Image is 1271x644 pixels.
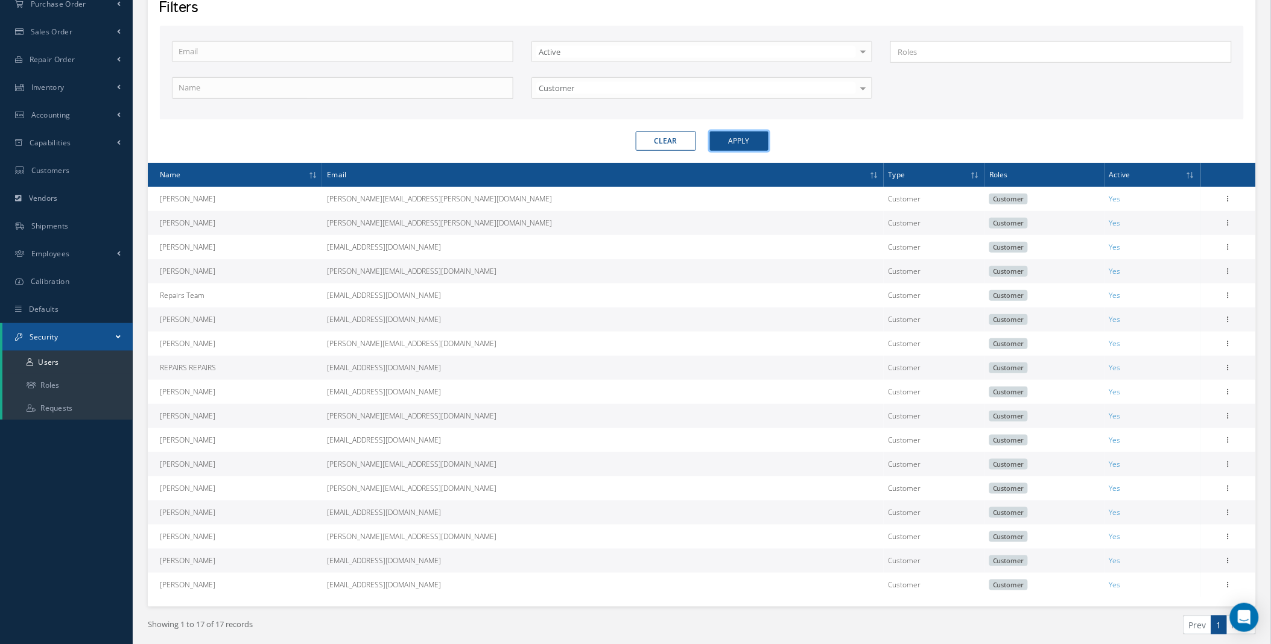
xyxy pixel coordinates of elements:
td: [EMAIL_ADDRESS][DOMAIN_NAME] [322,308,883,332]
span: Roles [989,168,1008,180]
span: Customer [989,242,1028,253]
td: Customer [884,452,984,476]
td: [PERSON_NAME][EMAIL_ADDRESS][DOMAIN_NAME] [322,452,883,476]
span: Active [536,46,857,58]
span: Customer [989,483,1028,494]
td: [EMAIL_ADDRESS][DOMAIN_NAME] [322,283,883,308]
span: Customer [989,266,1028,277]
span: Yes [1109,579,1121,590]
td: [PERSON_NAME][EMAIL_ADDRESS][DOMAIN_NAME] [322,332,883,356]
span: Yes [1109,459,1121,469]
div: Open Intercom Messenger [1230,603,1259,632]
span: Yes [1109,218,1121,228]
span: Type [889,168,905,180]
td: Customer [884,283,984,308]
td: [EMAIL_ADDRESS][DOMAIN_NAME] [322,235,883,259]
span: Yes [1109,555,1121,566]
td: [PERSON_NAME][EMAIL_ADDRESS][DOMAIN_NAME] [322,525,883,549]
span: Customer [989,411,1028,421]
td: Customer [884,308,984,332]
div: Showing 1 to 17 of 17 records [139,616,702,644]
td: [PERSON_NAME] [148,380,322,404]
td: Customer [884,525,984,549]
span: Customers [31,165,70,175]
span: Customer [989,314,1028,325]
td: Customer [884,356,984,380]
td: Customer [884,332,984,356]
span: Customer [989,194,1028,204]
td: [EMAIL_ADDRESS][DOMAIN_NAME] [322,549,883,573]
td: Customer [884,235,984,259]
input: Search for option [892,46,1225,58]
span: Defaults [29,304,59,314]
span: Yes [1109,338,1121,349]
span: Capabilities [30,137,71,148]
span: Yes [1109,362,1121,373]
span: Repair Order [30,54,75,65]
span: Yes [1109,290,1121,300]
span: Active [1109,168,1130,180]
span: Customer [989,338,1028,349]
td: Customer [884,428,984,452]
input: Name [172,77,513,99]
a: Requests [2,397,133,420]
td: [EMAIL_ADDRESS][DOMAIN_NAME] [322,428,883,452]
span: Yes [1109,314,1121,324]
span: Name [160,168,181,180]
td: [PERSON_NAME][EMAIL_ADDRESS][PERSON_NAME][DOMAIN_NAME] [322,211,883,235]
span: Customer [989,507,1028,518]
span: Sales Order [31,27,72,37]
button: Apply [710,131,769,151]
span: Calibration [31,276,69,286]
td: [PERSON_NAME] [148,332,322,356]
span: Yes [1109,483,1121,493]
td: [PERSON_NAME] [148,211,322,235]
span: Vendors [29,193,58,203]
button: Clear [636,131,696,151]
td: [PERSON_NAME] [148,452,322,476]
span: Customer [989,579,1028,590]
span: Shipments [31,221,69,231]
td: [EMAIL_ADDRESS][DOMAIN_NAME] [322,500,883,525]
td: Repairs Team [148,283,322,308]
td: Customer [884,211,984,235]
span: Yes [1109,266,1121,276]
td: [PERSON_NAME] [148,308,322,332]
td: [PERSON_NAME] [148,476,322,500]
td: [PERSON_NAME] [148,404,322,428]
td: [PERSON_NAME][EMAIL_ADDRESS][DOMAIN_NAME] [322,259,883,283]
td: [PERSON_NAME][EMAIL_ADDRESS][PERSON_NAME][DOMAIN_NAME] [322,187,883,211]
td: [PERSON_NAME][EMAIL_ADDRESS][DOMAIN_NAME] [322,404,883,428]
span: Yes [1109,507,1121,517]
td: [PERSON_NAME] [148,259,322,283]
span: Accounting [31,110,71,120]
td: [PERSON_NAME] [148,428,322,452]
td: [PERSON_NAME] [148,187,322,211]
td: [PERSON_NAME] [148,235,322,259]
td: Customer [884,500,984,525]
td: [PERSON_NAME] [148,525,322,549]
span: Security [30,332,58,342]
td: Customer [884,476,984,500]
span: Customer [989,218,1028,229]
span: Customer [989,290,1028,301]
span: Customer [989,459,1028,470]
span: Customer [536,82,857,94]
a: Roles [2,374,133,397]
span: Customer [989,555,1028,566]
a: Security [2,323,133,351]
input: Email [172,41,513,63]
td: [EMAIL_ADDRESS][DOMAIN_NAME] [322,573,883,597]
span: Customer [989,435,1028,446]
span: Customer [989,387,1028,397]
td: [PERSON_NAME][EMAIL_ADDRESS][DOMAIN_NAME] [322,476,883,500]
td: [EMAIL_ADDRESS][DOMAIN_NAME] [322,380,883,404]
td: REPAIRS REPAIRS [148,356,322,380]
td: [PERSON_NAME] [148,500,322,525]
span: Email [327,168,346,180]
span: Employees [31,248,70,259]
span: Yes [1109,531,1121,541]
span: Yes [1109,242,1121,252]
td: [PERSON_NAME] [148,549,322,573]
td: [EMAIL_ADDRESS][DOMAIN_NAME] [322,356,883,380]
